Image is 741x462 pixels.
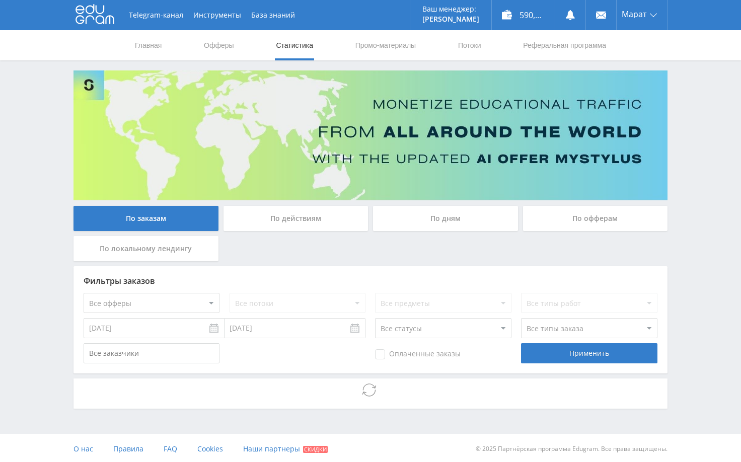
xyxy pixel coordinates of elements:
[84,343,219,363] input: Все заказчики
[113,444,143,453] span: Правила
[73,444,93,453] span: О нас
[275,30,314,60] a: Статистика
[164,444,177,453] span: FAQ
[354,30,417,60] a: Промо-материалы
[622,10,647,18] span: Марат
[523,206,668,231] div: По офферам
[422,5,479,13] p: Ваш менеджер:
[422,15,479,23] p: [PERSON_NAME]
[73,236,218,261] div: По локальному лендингу
[243,444,300,453] span: Наши партнеры
[197,444,223,453] span: Cookies
[303,446,328,453] span: Скидки
[73,206,218,231] div: По заказам
[224,206,368,231] div: По действиям
[457,30,482,60] a: Потоки
[373,206,518,231] div: По дням
[73,70,668,200] img: Banner
[521,343,657,363] div: Применить
[522,30,607,60] a: Реферальная программа
[84,276,657,285] div: Фильтры заказов
[203,30,235,60] a: Офферы
[134,30,163,60] a: Главная
[375,349,461,359] span: Оплаченные заказы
